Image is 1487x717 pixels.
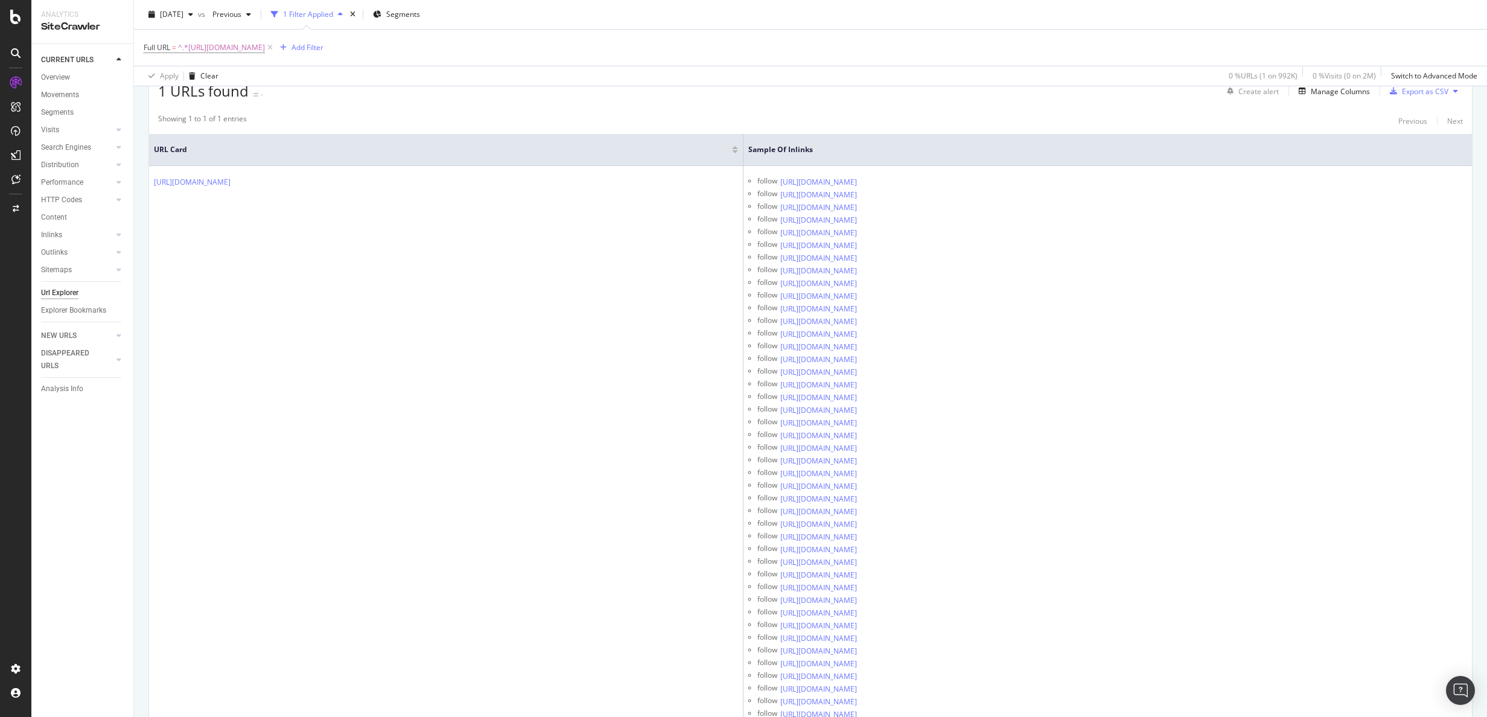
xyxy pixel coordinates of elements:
[200,71,218,81] div: Clear
[780,189,857,201] a: [URL][DOMAIN_NAME]
[780,404,857,416] a: [URL][DOMAIN_NAME]
[780,290,857,302] a: [URL][DOMAIN_NAME]
[780,303,857,315] a: [URL][DOMAIN_NAME]
[757,328,777,340] div: follow
[275,40,323,55] button: Add Filter
[757,670,777,683] div: follow
[757,683,777,695] div: follow
[780,354,857,366] a: [URL][DOMAIN_NAME]
[780,240,857,252] a: [URL][DOMAIN_NAME]
[757,531,777,543] div: follow
[41,141,91,154] div: Search Engines
[780,316,857,328] a: [URL][DOMAIN_NAME]
[1391,71,1477,81] div: Switch to Advanced Mode
[41,330,113,342] a: NEW URLS
[1385,81,1448,101] button: Export as CSV
[41,304,125,317] a: Explorer Bookmarks
[41,176,113,189] a: Performance
[757,239,777,252] div: follow
[780,214,857,226] a: [URL][DOMAIN_NAME]
[41,347,102,372] div: DISAPPEARED URLS
[780,430,857,442] a: [URL][DOMAIN_NAME]
[757,619,777,632] div: follow
[41,89,125,101] a: Movements
[780,696,857,708] a: [URL][DOMAIN_NAME]
[780,278,857,290] a: [URL][DOMAIN_NAME]
[184,66,218,86] button: Clear
[41,211,125,224] a: Content
[1447,113,1463,128] button: Next
[757,353,777,366] div: follow
[757,632,777,645] div: follow
[780,252,857,264] a: [URL][DOMAIN_NAME]
[41,287,125,299] a: Url Explorer
[780,518,857,531] a: [URL][DOMAIN_NAME]
[154,176,231,188] a: [URL][DOMAIN_NAME]
[757,340,777,353] div: follow
[757,657,777,670] div: follow
[757,214,777,226] div: follow
[283,9,333,19] div: 1 Filter Applied
[757,480,777,492] div: follow
[1229,71,1298,81] div: 0 % URLs ( 1 on 992K )
[757,442,777,454] div: follow
[780,671,857,683] a: [URL][DOMAIN_NAME]
[1238,86,1279,97] div: Create alert
[41,124,113,136] a: Visits
[41,159,113,171] a: Distribution
[780,265,857,277] a: [URL][DOMAIN_NAME]
[348,8,358,21] div: times
[780,531,857,543] a: [URL][DOMAIN_NAME]
[780,455,857,467] a: [URL][DOMAIN_NAME]
[757,290,777,302] div: follow
[1311,86,1370,97] div: Manage Columns
[780,417,857,429] a: [URL][DOMAIN_NAME]
[1446,676,1475,705] div: Open Intercom Messenger
[158,81,249,101] span: 1 URLs found
[780,392,857,404] a: [URL][DOMAIN_NAME]
[368,5,425,24] button: Segments
[178,39,265,56] span: ^.*[URL][DOMAIN_NAME]
[158,113,247,128] div: Showing 1 to 1 of 1 entries
[780,544,857,556] a: [URL][DOMAIN_NAME]
[41,54,113,66] a: CURRENT URLS
[261,89,263,100] div: -
[780,582,857,594] a: [URL][DOMAIN_NAME]
[41,264,72,276] div: Sitemaps
[1222,81,1279,101] button: Create alert
[208,5,256,24] button: Previous
[757,404,777,416] div: follow
[41,194,113,206] a: HTTP Codes
[1447,116,1463,126] div: Next
[172,42,176,53] span: =
[41,246,68,259] div: Outlinks
[780,328,857,340] a: [URL][DOMAIN_NAME]
[757,176,777,188] div: follow
[780,379,857,391] a: [URL][DOMAIN_NAME]
[757,467,777,480] div: follow
[41,347,113,372] a: DISAPPEARED URLS
[757,188,777,201] div: follow
[757,264,777,277] div: follow
[757,416,777,429] div: follow
[757,226,777,239] div: follow
[780,493,857,505] a: [URL][DOMAIN_NAME]
[757,695,777,708] div: follow
[780,176,857,188] a: [URL][DOMAIN_NAME]
[780,594,857,607] a: [URL][DOMAIN_NAME]
[41,106,74,119] div: Segments
[757,201,777,214] div: follow
[757,505,777,518] div: follow
[41,194,82,206] div: HTTP Codes
[41,71,70,84] div: Overview
[198,9,208,19] span: vs
[780,633,857,645] a: [URL][DOMAIN_NAME]
[41,89,79,101] div: Movements
[780,202,857,214] a: [URL][DOMAIN_NAME]
[757,569,777,581] div: follow
[748,144,1449,155] span: Sample of Inlinks
[757,252,777,264] div: follow
[1294,84,1370,98] button: Manage Columns
[144,5,198,24] button: [DATE]
[41,229,62,241] div: Inlinks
